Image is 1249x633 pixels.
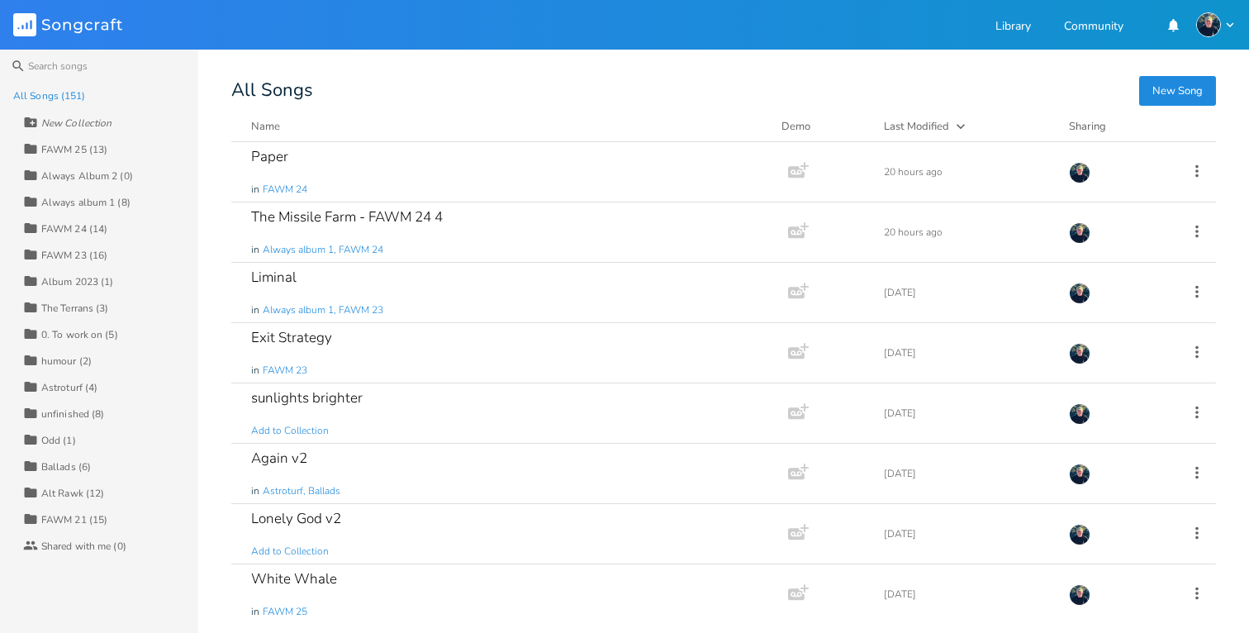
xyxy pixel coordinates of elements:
[41,224,107,234] div: FAWM 24 (14)
[1069,222,1090,244] img: Stew Dean
[263,364,307,378] span: FAWM 23
[41,198,131,207] div: Always album 1 (8)
[884,167,1049,177] div: 20 hours ago
[41,303,109,313] div: The Terrans (3)
[251,512,341,526] div: Lonely God v2
[884,288,1049,297] div: [DATE]
[41,250,107,260] div: FAWM 23 (16)
[41,356,92,366] div: humour (2)
[884,227,1049,237] div: 20 hours ago
[884,529,1049,539] div: [DATE]
[251,331,332,345] div: Exit Strategy
[263,484,340,498] span: Astroturf, Ballads
[1069,118,1168,135] div: Sharing
[41,515,107,525] div: FAWM 21 (15)
[884,589,1049,599] div: [DATE]
[1069,464,1090,485] img: Stew Dean
[263,183,307,197] span: FAWM 24
[1069,343,1090,364] img: Stew Dean
[1069,584,1090,606] img: Stew Dean
[1069,403,1090,425] img: Stew Dean
[884,469,1049,478] div: [DATE]
[1196,12,1221,37] img: Stew Dean
[1139,76,1216,106] button: New Song
[251,183,259,197] span: in
[251,451,307,465] div: Again v2
[1069,524,1090,545] img: Stew Dean
[251,391,363,405] div: sunlights brighter
[231,83,1216,98] div: All Songs
[251,270,297,284] div: Liminal
[995,21,1031,35] a: Library
[781,118,864,135] div: Demo
[41,409,104,419] div: unfinished (8)
[884,408,1049,418] div: [DATE]
[41,171,133,181] div: Always Album 2 (0)
[1069,162,1090,183] img: Stew Dean
[41,462,91,472] div: Ballads (6)
[251,572,337,586] div: White Whale
[251,484,259,498] span: in
[251,150,288,164] div: Paper
[884,348,1049,358] div: [DATE]
[41,488,104,498] div: Alt Rawk (12)
[41,277,113,287] div: Album 2023 (1)
[13,91,86,101] div: All Songs (151)
[251,605,259,619] span: in
[41,383,97,393] div: Astroturf (4)
[41,435,76,445] div: Odd (1)
[884,119,949,134] div: Last Modified
[263,605,307,619] span: FAWM 25
[263,303,383,317] span: Always album 1, FAWM 23
[41,118,112,128] div: New Collection
[1069,283,1090,304] img: Stew Dean
[41,541,126,551] div: Shared with me (0)
[251,303,259,317] span: in
[1064,21,1123,35] a: Community
[41,330,118,340] div: 0. To work on (5)
[251,424,329,438] span: Add to Collection
[251,210,443,224] div: The Missile Farm - FAWM 24 4
[251,119,280,134] div: Name
[41,145,107,155] div: FAWM 25 (13)
[251,243,259,257] span: in
[251,545,329,559] span: Add to Collection
[251,118,762,135] button: Name
[263,243,383,257] span: Always album 1, FAWM 24
[884,118,1049,135] button: Last Modified
[251,364,259,378] span: in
